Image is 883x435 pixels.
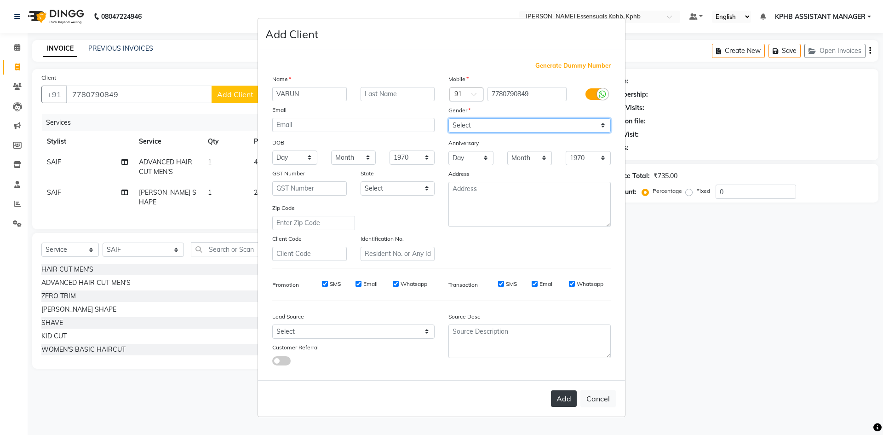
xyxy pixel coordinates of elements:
[272,247,347,261] input: Client Code
[272,216,355,230] input: Enter Zip Code
[363,280,378,288] label: Email
[361,235,404,243] label: Identification No.
[361,169,374,178] label: State
[448,106,470,115] label: Gender
[401,280,427,288] label: Whatsapp
[265,26,318,42] h4: Add Client
[448,281,478,289] label: Transaction
[361,247,435,261] input: Resident No. or Any Id
[272,106,287,114] label: Email
[272,87,347,101] input: First Name
[272,139,284,147] label: DOB
[580,390,616,407] button: Cancel
[361,87,435,101] input: Last Name
[448,170,470,178] label: Address
[577,280,603,288] label: Whatsapp
[272,181,347,196] input: GST Number
[330,280,341,288] label: SMS
[506,280,517,288] label: SMS
[272,75,291,83] label: Name
[272,343,319,352] label: Customer Referral
[272,281,299,289] label: Promotion
[539,280,554,288] label: Email
[272,235,302,243] label: Client Code
[448,313,480,321] label: Source Desc
[535,61,611,70] span: Generate Dummy Number
[272,313,304,321] label: Lead Source
[272,169,305,178] label: GST Number
[272,204,295,212] label: Zip Code
[448,139,479,147] label: Anniversary
[551,390,577,407] button: Add
[448,75,469,83] label: Mobile
[272,118,435,132] input: Email
[487,87,567,101] input: Mobile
